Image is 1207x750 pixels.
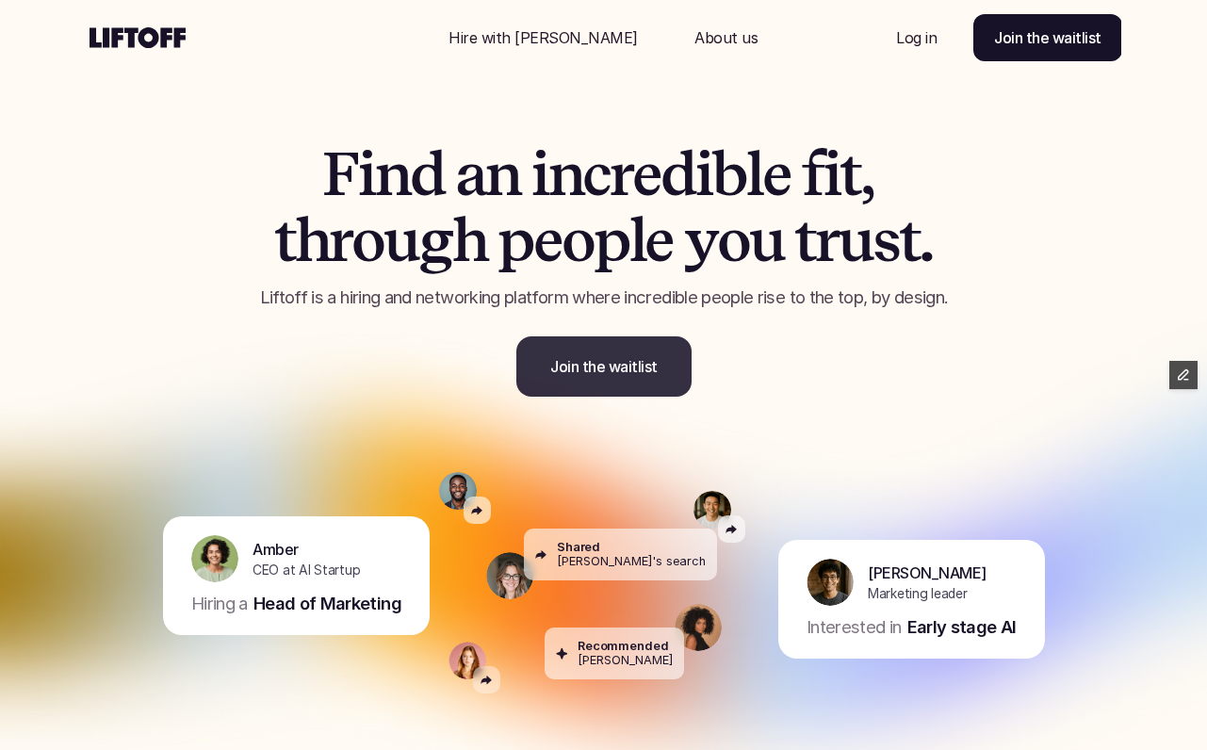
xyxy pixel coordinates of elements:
span: i [824,141,840,207]
span: i [531,141,548,207]
p: Amber [253,537,299,560]
span: o [351,207,383,273]
a: Nav Link [426,15,661,60]
p: Join the waitlist [550,355,658,378]
span: n [548,141,583,207]
p: Head of Marketing [253,592,400,616]
span: t [840,141,860,207]
a: Nav Link [672,15,780,60]
a: Nav Link [873,15,959,60]
p: About us [694,26,758,49]
p: Shared [557,540,600,554]
span: . [919,207,933,273]
span: l [629,207,645,273]
a: Join the waitlist [973,14,1122,61]
a: Join the waitlist [516,336,692,397]
span: t [274,207,295,273]
span: o [717,207,749,273]
span: p [497,207,533,273]
p: Hiring a [191,592,248,616]
p: [PERSON_NAME] [578,653,673,667]
span: , [860,141,873,207]
p: Hire with [PERSON_NAME] [449,26,638,49]
span: d [410,141,445,207]
p: Marketing leader [868,583,968,603]
span: i [695,141,712,207]
span: c [582,141,610,207]
span: l [746,141,762,207]
span: e [632,141,661,207]
span: a [455,141,485,207]
button: Edit Framer Content [1169,361,1198,389]
span: u [383,207,418,273]
span: t [794,207,815,273]
p: Liftoff is a hiring and networking platform where incredible people rise to the top, by design. [204,285,1004,310]
span: u [749,207,784,273]
span: e [644,207,673,273]
span: u [838,207,873,273]
span: p [594,207,629,273]
span: i [358,141,375,207]
span: b [711,141,746,207]
p: Recommended [578,639,669,653]
span: h [452,207,487,273]
p: Log in [896,26,937,49]
p: Join the waitlist [994,26,1101,49]
span: r [610,141,632,207]
p: [PERSON_NAME] [868,561,987,583]
p: CEO at AI Startup [253,560,360,579]
span: f [802,141,824,207]
span: h [295,207,330,273]
span: s [873,207,899,273]
span: d [661,141,695,207]
p: Early stage AI [906,615,1016,640]
span: n [485,141,520,207]
span: o [562,207,594,273]
span: F [322,141,358,207]
span: e [762,141,791,207]
span: t [899,207,920,273]
span: r [815,207,838,273]
span: y [684,207,717,273]
span: g [418,207,452,273]
p: Interested in [807,615,902,640]
p: [PERSON_NAME]'s search [557,554,706,568]
span: n [375,141,410,207]
span: r [329,207,351,273]
span: e [533,207,562,273]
